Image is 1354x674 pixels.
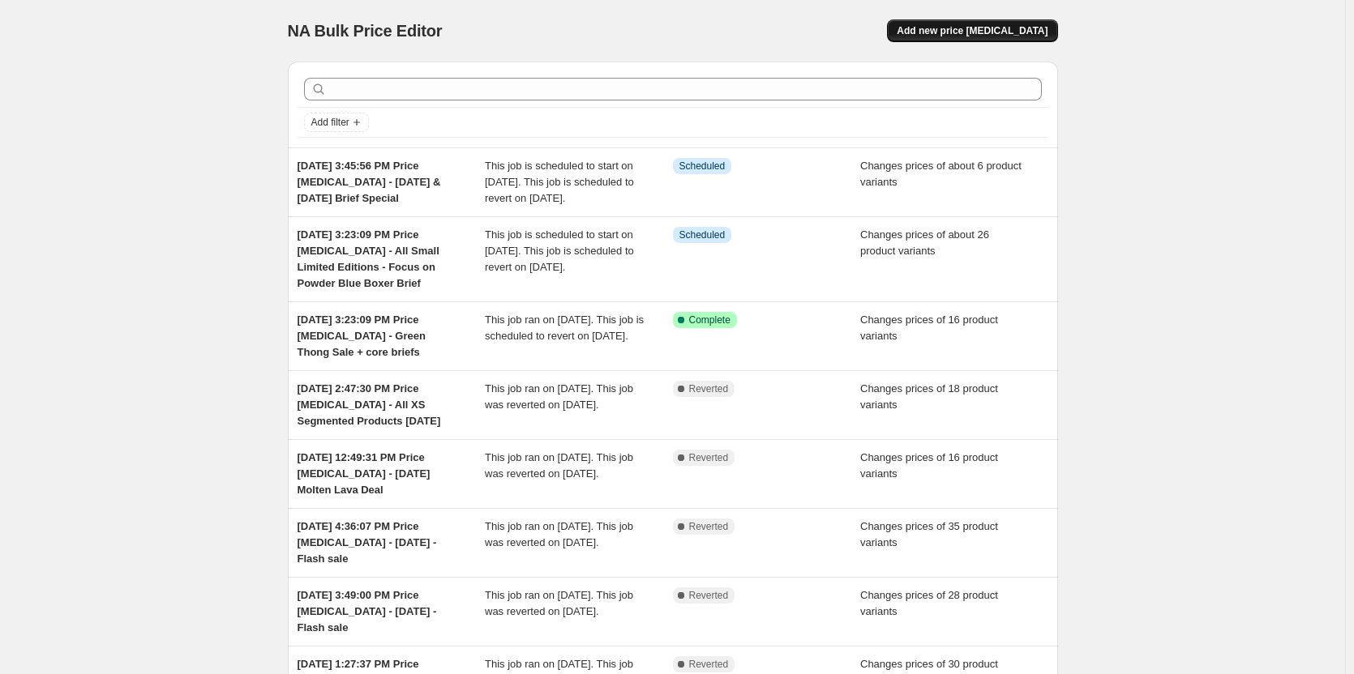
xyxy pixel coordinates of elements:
[689,658,729,671] span: Reverted
[298,314,426,358] span: [DATE] 3:23:09 PM Price [MEDICAL_DATA] - Green Thong Sale + core briefs
[485,451,633,480] span: This job ran on [DATE]. This job was reverted on [DATE].
[679,160,726,173] span: Scheduled
[679,228,726,241] span: Scheduled
[689,382,729,395] span: Reverted
[485,589,633,617] span: This job ran on [DATE]. This job was reverted on [DATE].
[485,314,644,342] span: This job ran on [DATE]. This job is scheduled to revert on [DATE].
[298,382,441,427] span: [DATE] 2:47:30 PM Price [MEDICAL_DATA] - All XS Segmented Products [DATE]
[304,113,369,132] button: Add filter
[860,451,998,480] span: Changes prices of 16 product variants
[298,520,437,565] span: [DATE] 4:36:07 PM Price [MEDICAL_DATA] - [DATE] - Flash sale
[897,24,1048,37] span: Add new price [MEDICAL_DATA]
[860,160,1022,188] span: Changes prices of about 6 product variants
[689,314,731,326] span: Complete
[689,520,729,533] span: Reverted
[288,22,443,40] span: NA Bulk Price Editor
[860,314,998,342] span: Changes prices of 16 product variants
[485,520,633,548] span: This job ran on [DATE]. This job was reverted on [DATE].
[485,228,634,273] span: This job is scheduled to start on [DATE]. This job is scheduled to revert on [DATE].
[689,589,729,602] span: Reverted
[298,451,431,496] span: [DATE] 12:49:31 PM Price [MEDICAL_DATA] - [DATE] Molten Lava Deal
[689,451,729,464] span: Reverted
[298,228,439,289] span: [DATE] 3:23:09 PM Price [MEDICAL_DATA] - All Small Limited Editions - Focus on Powder Blue Boxer ...
[860,589,998,617] span: Changes prices of 28 product variants
[298,589,437,633] span: [DATE] 3:49:00 PM Price [MEDICAL_DATA] - [DATE] - Flash sale
[887,19,1057,42] button: Add new price [MEDICAL_DATA]
[860,520,998,548] span: Changes prices of 35 product variants
[298,160,441,204] span: [DATE] 3:45:56 PM Price [MEDICAL_DATA] - [DATE] & [DATE] Brief Special
[485,382,633,411] span: This job ran on [DATE]. This job was reverted on [DATE].
[485,160,634,204] span: This job is scheduled to start on [DATE]. This job is scheduled to revert on [DATE].
[311,116,349,129] span: Add filter
[860,228,989,257] span: Changes prices of about 26 product variants
[860,382,998,411] span: Changes prices of 18 product variants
